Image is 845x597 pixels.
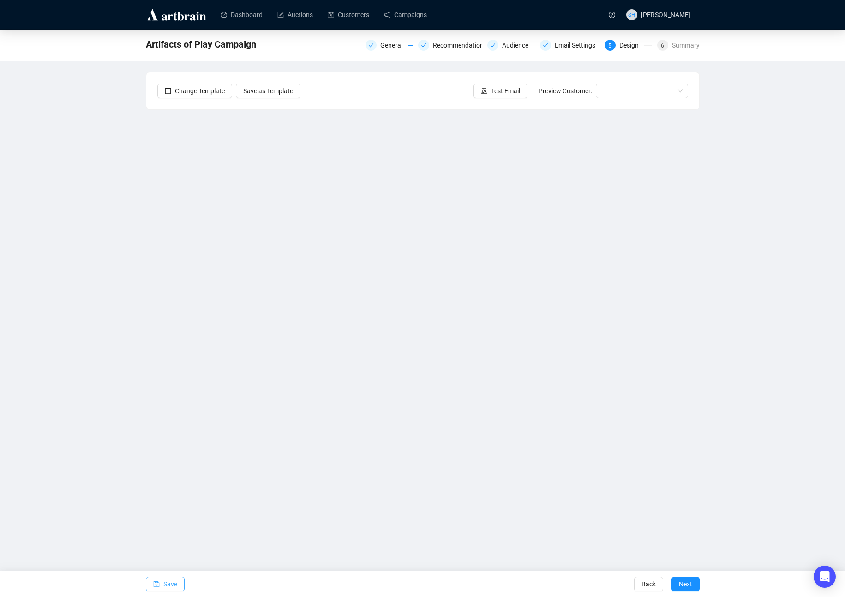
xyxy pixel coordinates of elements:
button: Save [146,577,185,591]
span: SH [628,10,635,19]
a: Customers [328,3,369,27]
span: 5 [608,42,611,49]
span: save [153,581,160,587]
div: Audience [487,40,534,51]
div: 5Design [605,40,652,51]
button: Change Template [157,84,232,98]
span: Test Email [491,86,520,96]
div: Summary [672,40,700,51]
button: Next [671,577,700,591]
span: Preview Customer: [539,87,592,95]
div: Recommendations [418,40,482,51]
span: check [490,42,496,48]
span: Back [641,571,656,597]
div: Email Settings [540,40,599,51]
div: General [366,40,413,51]
span: check [368,42,374,48]
span: check [543,42,548,48]
span: layout [165,88,171,94]
button: Save as Template [236,84,300,98]
a: Dashboard [221,3,263,27]
a: Auctions [277,3,313,27]
span: [PERSON_NAME] [641,11,690,18]
span: Save as Template [243,86,293,96]
span: Next [679,571,692,597]
span: check [421,42,426,48]
img: logo [146,7,208,22]
span: 6 [661,42,664,49]
span: Artifacts of Play Campaign [146,37,256,52]
div: Audience [502,40,534,51]
span: question-circle [609,12,615,18]
div: Design [619,40,644,51]
button: Back [634,577,663,591]
div: Recommendations [433,40,492,51]
span: experiment [481,88,487,94]
div: Email Settings [555,40,601,51]
span: Save [163,571,177,597]
a: Campaigns [384,3,427,27]
span: Change Template [175,86,225,96]
div: General [380,40,408,51]
button: Test Email [473,84,527,98]
div: 6Summary [657,40,700,51]
div: Open Intercom Messenger [814,566,836,588]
